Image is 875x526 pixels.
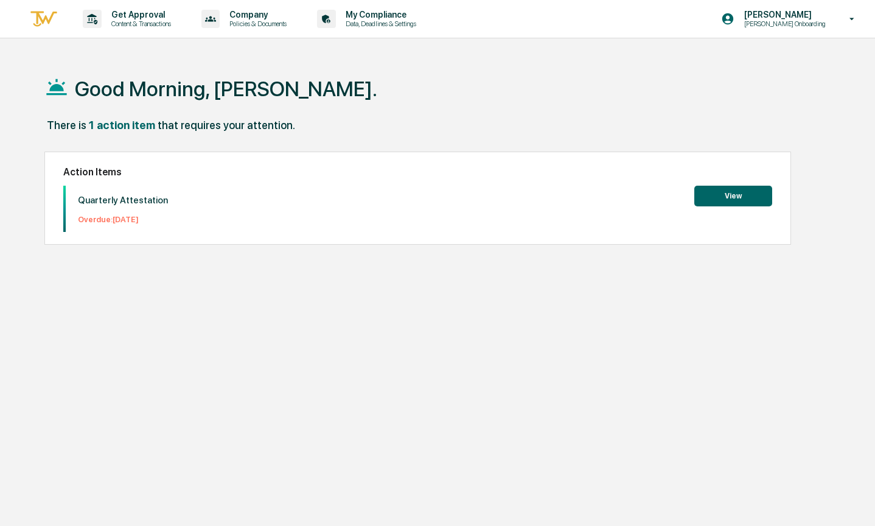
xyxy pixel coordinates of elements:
p: Policies & Documents [220,19,293,28]
p: [PERSON_NAME] Onboarding [734,19,832,28]
p: My Compliance [336,10,422,19]
div: There is [47,119,86,131]
div: that requires your attention. [158,119,295,131]
p: Overdue: [DATE] [78,215,168,224]
p: Data, Deadlines & Settings [336,19,422,28]
div: 1 action item [89,119,155,131]
p: Quarterly Attestation [78,195,168,206]
p: Content & Transactions [102,19,177,28]
p: [PERSON_NAME] [734,10,832,19]
h1: Good Morning, [PERSON_NAME]. [75,77,377,101]
p: Company [220,10,293,19]
button: View [694,186,772,206]
p: Get Approval [102,10,177,19]
h2: Action Items [63,166,772,178]
img: logo [29,9,58,29]
a: View [694,189,772,201]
